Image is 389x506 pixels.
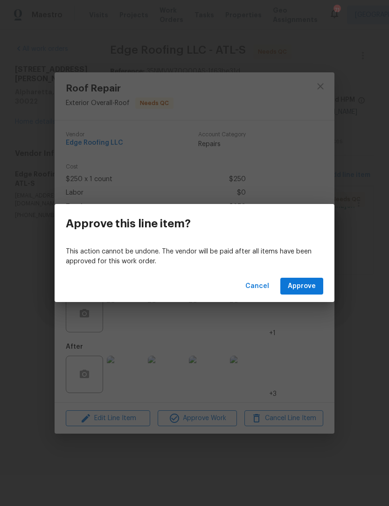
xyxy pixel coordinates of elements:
h3: Approve this line item? [66,217,191,230]
span: Cancel [245,281,269,292]
p: This action cannot be undone. The vendor will be paid after all items have been approved for this... [66,247,323,267]
button: Approve [280,278,323,295]
span: Approve [288,281,316,292]
button: Cancel [242,278,273,295]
